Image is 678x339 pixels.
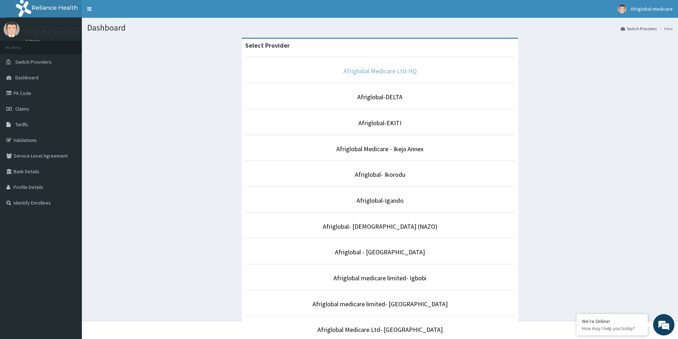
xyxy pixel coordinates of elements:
a: Afriglobal-DELTA [357,93,403,101]
a: Afriglobal- Ikorodu [355,170,405,179]
a: Afriglobal - [GEOGRAPHIC_DATA] [335,248,425,256]
p: How may I help you today? [582,325,642,332]
p: Afriglobal medicare [25,29,79,35]
a: Afriglobal medicare limited- [GEOGRAPHIC_DATA] [312,300,448,308]
span: Dashboard [15,74,38,81]
li: Here [657,26,673,32]
a: Online [25,39,42,44]
img: User Image [4,21,20,37]
img: User Image [617,5,626,14]
a: Afriglobal Medicare Ltd- [GEOGRAPHIC_DATA] [317,325,443,334]
a: Afriglobal-Igando [357,196,404,205]
span: Afriglobal medicare [631,6,673,12]
a: Afriglobal medicare limited- Igbobi [333,274,426,282]
span: Switch Providers [15,59,52,65]
a: Afriglobal-EKITI [358,119,401,127]
span: Claims [15,106,29,112]
h1: Dashboard [87,23,673,32]
strong: Select Provider [245,41,290,49]
a: Afriglobal- [DEMOGRAPHIC_DATA] (NAZO) [323,222,437,231]
a: Afriglobal Medicare Ltd-HQ [343,67,417,75]
a: Afriglobal Medicare - Ikeja Annex [336,145,424,153]
a: Switch Providers [621,26,657,32]
span: Tariffs [15,121,28,128]
div: We're Online! [582,318,642,324]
